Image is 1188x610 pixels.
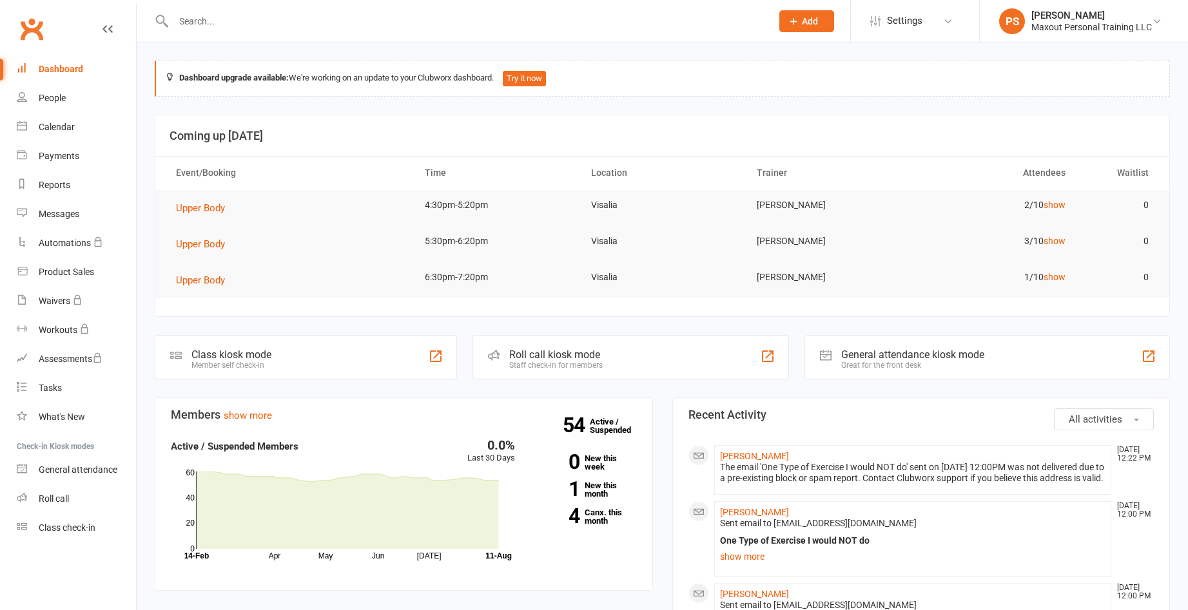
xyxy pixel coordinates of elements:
a: Dashboard [17,55,136,84]
span: Upper Body [176,238,225,250]
a: Payments [17,142,136,171]
td: 1/10 [911,262,1077,292]
a: 54Active / Suspended [590,408,647,444]
button: Try it now [503,71,546,86]
td: Visalia [579,190,745,220]
div: Class check-in [39,522,95,533]
a: show [1044,272,1066,282]
strong: 1 [534,479,579,499]
th: Trainer [745,157,911,189]
td: 0 [1077,262,1160,292]
div: Payments [39,151,79,161]
a: show [1044,200,1066,210]
div: Reports [39,180,70,190]
h3: Recent Activity [688,408,1154,421]
div: [PERSON_NAME] [1031,10,1152,21]
div: Roll call kiosk mode [509,348,603,361]
span: Upper Body [176,274,225,286]
a: show more [720,548,1106,566]
th: Attendees [911,157,1077,189]
a: Assessments [17,345,136,374]
div: Tasks [39,383,62,393]
div: Messages [39,209,79,219]
span: All activities [1069,414,1122,425]
div: Great for the front desk [841,361,984,370]
td: 2/10 [911,190,1077,220]
td: 3/10 [911,226,1077,256]
div: Workouts [39,325,77,335]
td: 4:30pm-5:20pm [413,190,579,220]
div: PS [999,8,1025,34]
button: Upper Body [176,200,234,216]
a: General attendance kiosk mode [17,455,136,484]
div: Waivers [39,296,70,306]
strong: 4 [534,506,579,526]
a: [PERSON_NAME] [720,507,789,517]
span: Sent email to [EMAIL_ADDRESS][DOMAIN_NAME] [720,518,917,528]
a: 0New this week [534,454,636,471]
a: [PERSON_NAME] [720,451,789,461]
strong: 54 [563,415,590,435]
div: One Type of Exercise I would NOT do [720,535,1106,546]
a: Product Sales [17,258,136,287]
a: Workouts [17,316,136,345]
div: Automations [39,238,91,248]
a: Messages [17,200,136,229]
strong: Dashboard upgrade available: [179,73,289,82]
div: What's New [39,412,85,422]
a: Automations [17,229,136,258]
td: 0 [1077,226,1160,256]
div: Maxout Personal Training LLC [1031,21,1152,33]
a: Class kiosk mode [17,513,136,542]
h3: Members [171,408,637,421]
div: Dashboard [39,64,83,74]
div: Staff check-in for members [509,361,603,370]
strong: 0 [534,452,579,472]
div: General attendance [39,464,117,475]
a: Waivers [17,287,136,316]
time: [DATE] 12:00 PM [1111,584,1153,600]
td: 0 [1077,190,1160,220]
td: [PERSON_NAME] [745,226,911,256]
td: Visalia [579,262,745,292]
h3: Coming up [DATE] [170,129,1155,142]
span: Upper Body [176,202,225,214]
div: General attendance kiosk mode [841,348,984,361]
a: Tasks [17,374,136,403]
td: [PERSON_NAME] [745,190,911,220]
span: Sent email to [EMAIL_ADDRESS][DOMAIN_NAME] [720,600,917,610]
button: Add [779,10,834,32]
button: Upper Body [176,272,234,288]
span: Settings [887,6,922,35]
button: All activities [1054,408,1154,430]
div: Product Sales [39,267,94,277]
strong: Active / Suspended Members [171,441,298,452]
div: 0.0% [467,439,515,452]
time: [DATE] 12:22 PM [1111,446,1153,462]
a: What's New [17,403,136,432]
th: Time [413,157,579,189]
input: Search... [170,12,763,30]
a: Reports [17,171,136,200]
a: show [1044,236,1066,246]
th: Event/Booking [164,157,413,189]
div: Roll call [39,493,69,504]
div: Assessments [39,354,102,364]
th: Location [579,157,745,189]
a: Clubworx [15,13,48,45]
time: [DATE] 12:00 PM [1111,502,1153,519]
div: Calendar [39,122,75,132]
td: Visalia [579,226,745,256]
td: 6:30pm-7:20pm [413,262,579,292]
div: Class kiosk mode [191,348,271,361]
td: [PERSON_NAME] [745,262,911,292]
a: People [17,84,136,113]
a: 4Canx. this month [534,508,636,525]
div: The email 'One Type of Exercise I would NOT do' sent on [DATE] 12:00PM was not delivered due to a... [720,462,1106,484]
a: show more [224,410,272,421]
a: Calendar [17,113,136,142]
span: Add [802,16,818,26]
div: People [39,93,66,103]
div: We're working on an update to your Clubworx dashboard. [155,61,1170,97]
a: 1New this month [534,481,636,498]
